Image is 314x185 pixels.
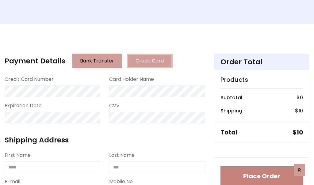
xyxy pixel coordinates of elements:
[5,136,205,144] h4: Shipping Address
[293,129,303,136] h5: $
[109,152,135,159] label: Last Name
[5,76,54,83] label: Credit Card Number
[220,129,237,136] h5: Total
[297,128,303,137] span: 10
[72,54,122,68] button: Bank Transfer
[109,102,120,109] label: CVV
[297,95,303,100] h6: $
[220,58,303,66] h4: Order Total
[127,54,173,68] button: Credit Card
[220,76,303,83] h5: Products
[220,95,242,100] h6: Subtotal
[220,108,242,114] h6: Shipping
[300,94,303,101] span: 0
[298,107,303,114] span: 10
[5,102,42,109] label: Expiration Date
[109,76,154,83] label: Card Holder Name
[295,108,303,114] h6: $
[5,152,31,159] label: First Name
[5,57,65,65] h4: Payment Details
